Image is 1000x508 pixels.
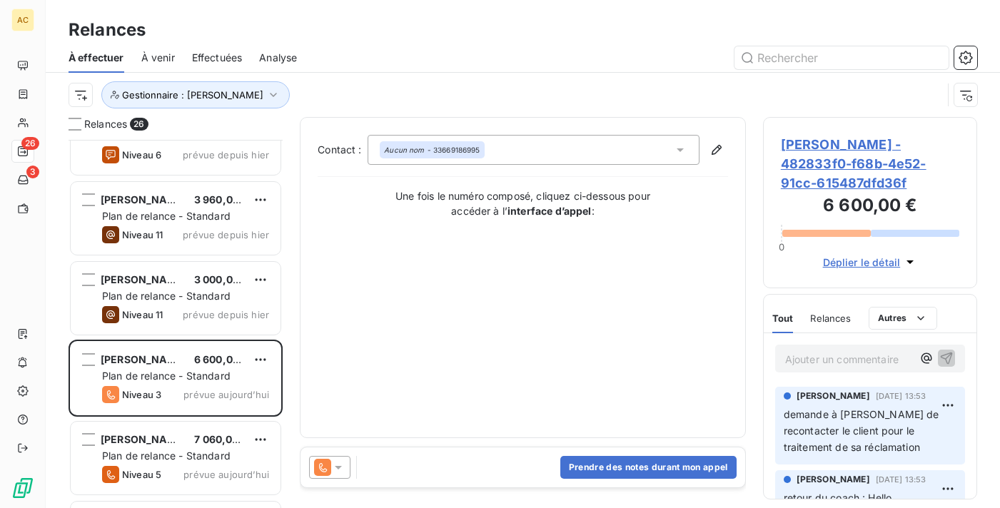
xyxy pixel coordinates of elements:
span: [PERSON_NAME] [797,390,870,402]
button: Autres [869,307,938,330]
span: [PERSON_NAME] [101,353,186,365]
button: Déplier le détail [819,254,922,270]
button: Prendre des notes durant mon appel [560,456,737,479]
em: Aucun nom [384,145,424,155]
span: 3 [26,166,39,178]
span: Gestionnaire : [PERSON_NAME] [122,89,263,101]
span: prévue depuis hier [183,309,269,320]
span: [DATE] 13:53 [876,392,926,400]
label: Contact : [318,143,368,157]
span: [PERSON_NAME] [101,273,186,285]
input: Rechercher [734,46,949,69]
span: demande à [PERSON_NAME] de recontacter le client pour le traitement de sa réclamation [784,408,942,453]
span: 0 [779,241,784,253]
span: Plan de relance - Standard [102,370,231,382]
span: prévue depuis hier [183,229,269,240]
span: Niveau 11 [122,229,163,240]
span: Plan de relance - Standard [102,449,231,462]
span: [PERSON_NAME] [101,433,186,445]
h3: 6 600,00 € [781,193,959,221]
span: Niveau 11 [122,309,163,320]
div: - 33669186995 [384,145,480,155]
strong: interface d’appel [507,205,592,217]
span: Plan de relance - Standard [102,290,231,302]
span: Niveau 6 [122,149,161,161]
button: Gestionnaire : [PERSON_NAME] [101,81,290,108]
span: 6 600,00 € [194,353,249,365]
span: Plan de relance - Standard [102,210,231,222]
h3: Relances [69,17,146,43]
span: Analyse [259,51,297,65]
span: 26 [21,137,39,150]
div: grid [69,140,283,508]
span: Niveau 3 [122,389,161,400]
span: [PERSON_NAME] - 482833f0-f68b-4e52-91cc-615487dfd36f [781,135,959,193]
span: 3 960,00 € [194,193,249,205]
p: Une fois le numéro composé, cliquez ci-dessous pour accéder à l’ : [380,188,666,218]
img: Logo LeanPay [11,477,34,499]
span: prévue aujourd’hui [183,389,269,400]
span: Déplier le détail [823,255,901,270]
span: [DATE] 13:53 [876,475,926,484]
div: AC [11,9,34,31]
span: À venir [141,51,175,65]
span: Niveau 5 [122,469,161,480]
span: prévue depuis hier [183,149,269,161]
span: Relances [810,313,851,324]
span: Relances [84,117,127,131]
span: Tout [772,313,794,324]
span: [PERSON_NAME] [101,193,186,205]
iframe: Intercom live chat [951,459,986,494]
span: À effectuer [69,51,124,65]
span: 26 [130,118,148,131]
span: 3 000,00 € [194,273,249,285]
span: 7 060,00 € [194,433,248,445]
span: [PERSON_NAME] [797,473,870,486]
span: prévue aujourd’hui [183,469,269,480]
span: Effectuées [192,51,243,65]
